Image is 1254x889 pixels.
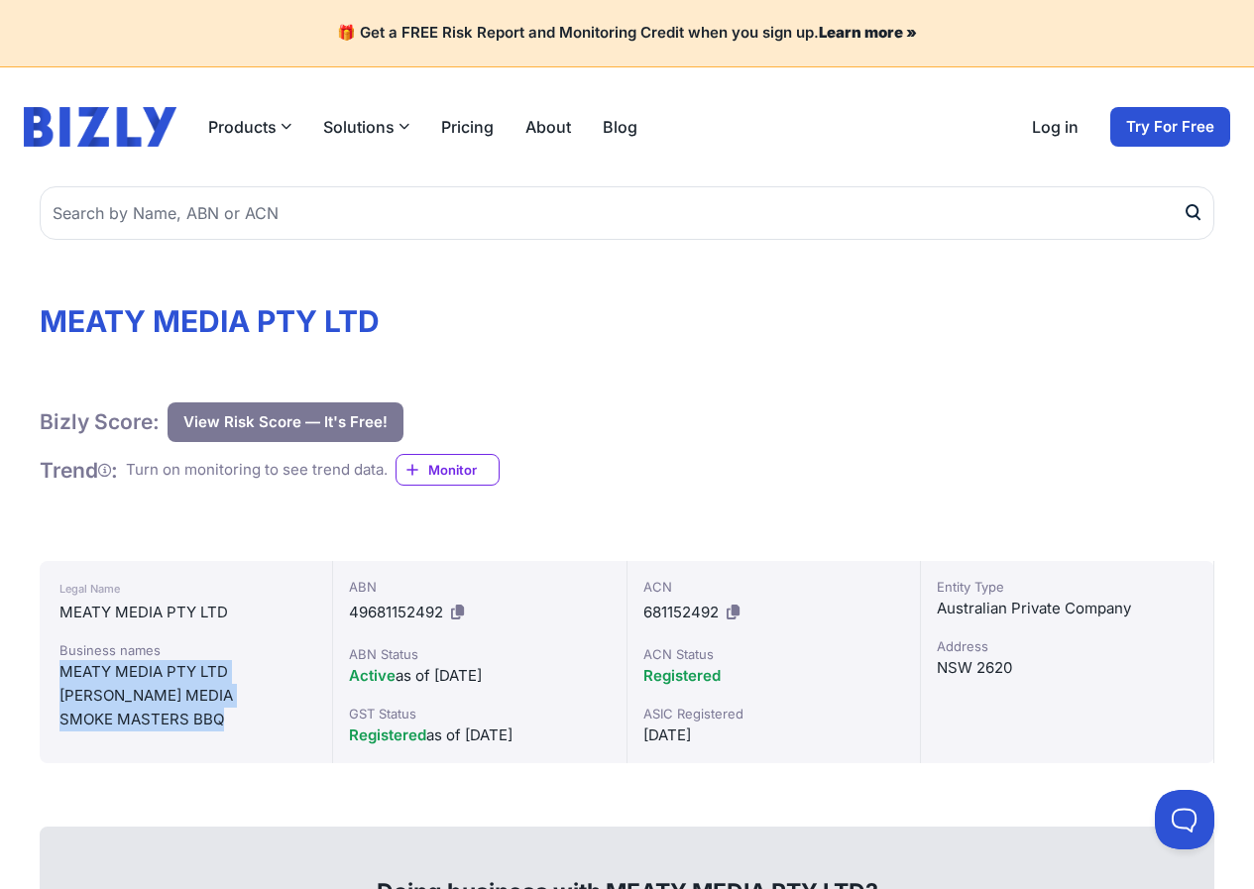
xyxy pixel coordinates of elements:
div: as of [DATE] [349,723,610,747]
div: Legal Name [59,577,312,601]
a: About [525,115,571,139]
span: 681152492 [643,603,719,621]
div: NSW 2620 [937,656,1197,680]
h1: MEATY MEDIA PTY LTD [40,303,1214,339]
div: SMOKE MASTERS BBQ [59,708,312,731]
h1: Bizly Score: [40,408,160,435]
div: ASIC Registered [643,704,904,723]
div: ACN Status [643,644,904,664]
h1: Trend : [40,457,118,484]
a: Monitor [396,454,500,486]
span: Active [349,666,396,685]
input: Search by Name, ABN or ACN [40,186,1214,240]
h4: 🎁 Get a FREE Risk Report and Monitoring Credit when you sign up. [24,24,1230,43]
button: Solutions [323,115,409,139]
div: Turn on monitoring to see trend data. [126,459,388,482]
div: [DATE] [643,723,904,747]
div: MEATY MEDIA PTY LTD [59,601,312,624]
div: GST Status [349,704,610,723]
span: Monitor [428,460,499,480]
div: Entity Type [937,577,1197,597]
div: [PERSON_NAME] MEDIA [59,684,312,708]
div: ABN [349,577,610,597]
div: Address [937,636,1197,656]
a: Pricing [441,115,494,139]
span: 49681152492 [349,603,443,621]
a: Try For Free [1110,107,1230,147]
div: MEATY MEDIA PTY LTD [59,660,312,684]
a: Learn more » [819,23,917,42]
div: Business names [59,640,312,660]
span: Registered [643,666,721,685]
button: View Risk Score — It's Free! [168,402,403,442]
span: Registered [349,725,426,744]
div: ABN Status [349,644,610,664]
button: Products [208,115,291,139]
a: Blog [603,115,637,139]
div: Australian Private Company [937,597,1197,620]
a: Log in [1032,115,1079,139]
div: ACN [643,577,904,597]
div: as of [DATE] [349,664,610,688]
iframe: Toggle Customer Support [1155,790,1214,849]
